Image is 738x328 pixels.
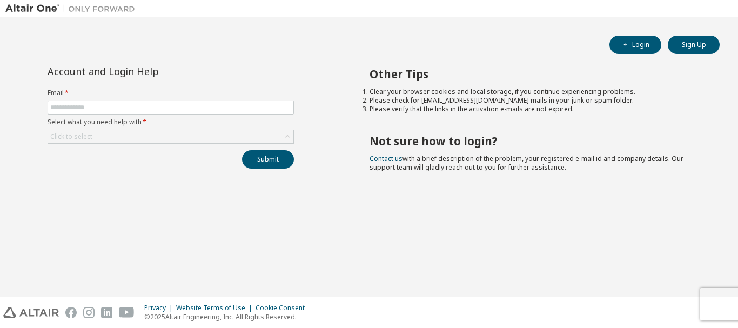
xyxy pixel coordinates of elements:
[48,130,293,143] div: Click to select
[370,134,701,148] h2: Not sure how to login?
[83,307,95,318] img: instagram.svg
[101,307,112,318] img: linkedin.svg
[144,312,311,322] p: © 2025 Altair Engineering, Inc. All Rights Reserved.
[50,132,92,141] div: Click to select
[119,307,135,318] img: youtube.svg
[609,36,661,54] button: Login
[370,154,683,172] span: with a brief description of the problem, your registered e-mail id and company details. Our suppo...
[176,304,256,312] div: Website Terms of Use
[370,88,701,96] li: Clear your browser cookies and local storage, if you continue experiencing problems.
[65,307,77,318] img: facebook.svg
[5,3,140,14] img: Altair One
[48,118,294,126] label: Select what you need help with
[668,36,720,54] button: Sign Up
[144,304,176,312] div: Privacy
[256,304,311,312] div: Cookie Consent
[48,67,245,76] div: Account and Login Help
[370,105,701,113] li: Please verify that the links in the activation e-mails are not expired.
[3,307,59,318] img: altair_logo.svg
[242,150,294,169] button: Submit
[48,89,294,97] label: Email
[370,154,402,163] a: Contact us
[370,67,701,81] h2: Other Tips
[370,96,701,105] li: Please check for [EMAIL_ADDRESS][DOMAIN_NAME] mails in your junk or spam folder.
